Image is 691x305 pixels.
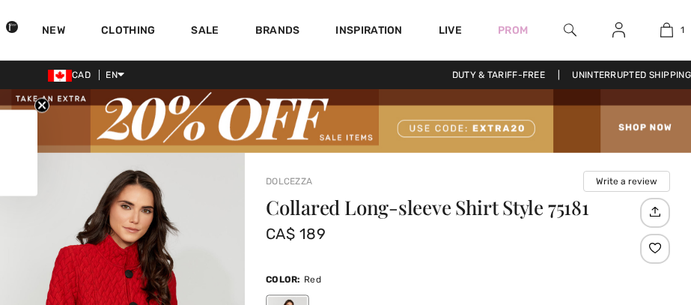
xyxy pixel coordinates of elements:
img: 1ère Avenue [6,12,18,42]
span: Color: [266,274,301,285]
img: Canadian Dollar [48,70,72,82]
img: My Bag [660,21,673,39]
span: Red [304,274,321,285]
a: Dolcezza [266,176,312,187]
a: Sign In [600,21,637,40]
button: Write a review [583,171,670,192]
iframe: Opens a widget where you can find more information [597,193,676,230]
a: Prom [498,22,528,38]
h1: Collared Long-sleeve Shirt Style 75181 [266,198,636,217]
a: 1 [643,21,690,39]
span: CAD [48,70,97,80]
span: EN [106,70,124,80]
a: Clothing [101,24,155,40]
span: CA$ 189 [266,225,326,243]
img: search the website [564,21,576,39]
a: Brands [255,24,300,40]
span: Inspiration [335,24,402,40]
span: 1 [681,23,684,37]
a: Live [439,22,462,38]
img: My Info [612,21,625,39]
button: Close teaser [34,97,49,112]
a: Sale [191,24,219,40]
a: New [42,24,65,40]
